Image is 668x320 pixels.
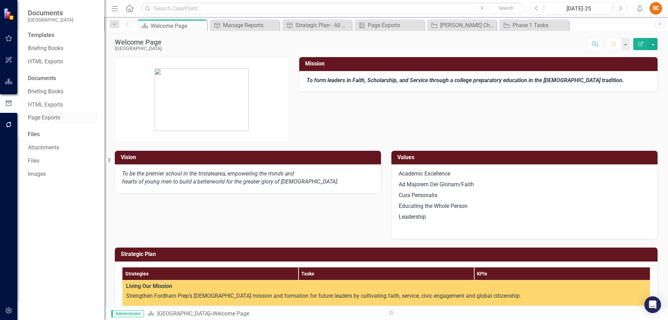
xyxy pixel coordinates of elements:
div: [PERSON_NAME] Chart [440,21,495,30]
span: Living Our Mission [126,282,646,290]
a: HTML Exports [28,101,97,109]
a: Images [28,170,97,178]
a: [GEOGRAPHIC_DATA] [157,310,210,317]
h3: Vision [121,154,377,161]
div: Welcome Page [213,310,249,317]
a: HTML Exports [28,58,97,66]
button: BC [650,2,662,15]
p: Educating the Whole Person [399,201,650,212]
p: Strengthen Fordham Prep’s [DEMOGRAPHIC_DATA] mission and formation for future leaders by cultivat... [126,292,646,300]
a: [PERSON_NAME] Chart [429,21,495,30]
span: Documents [28,9,73,17]
div: Templates [28,31,97,39]
p: Ad Majorem Dei Gloriam/Faith [399,179,650,190]
h3: Mission [305,61,654,67]
small: [GEOGRAPHIC_DATA] [28,17,73,23]
div: » [148,310,381,318]
em: area, empowering the minds and [215,170,294,177]
button: [DATE]-25 [545,2,612,15]
h3: Strategic Plan [121,251,654,257]
div: Strategic Plan - All Details [295,21,350,30]
div: [GEOGRAPHIC_DATA] [115,46,162,51]
p: Academic Excellence [399,170,650,179]
a: Manage Reports [212,21,278,30]
div: Open Intercom Messenger [644,296,661,313]
img: ClearPoint Strategy [3,8,16,20]
a: Briefing Books [28,88,97,96]
td: Double-Click to Edit [122,280,650,306]
div: Page Exports [368,21,422,30]
span: Search [499,5,514,11]
div: Phase 1 Tasks [512,21,567,30]
a: Files [28,157,97,165]
em: world for the greater glory of [DEMOGRAPHIC_DATA]. [211,178,339,185]
div: Welcome Page [115,38,162,46]
a: Strategic Plan - All Details [284,21,350,30]
div: [DATE]-25 [548,5,610,13]
a: Page Exports [356,21,422,30]
a: Phase 1 Tasks [501,21,567,30]
em: To be the premier school in the tristate [122,170,215,177]
a: Page Exports [28,114,97,122]
em: hearts of young men to build a better [122,178,211,185]
input: Search ClearPoint... [141,2,525,15]
span: Administrator [111,310,144,317]
p: Leadership [399,212,650,223]
div: Manage Reports [223,21,278,30]
a: Attachments [28,144,97,152]
h3: Values [397,154,654,161]
button: Search [488,3,523,13]
div: Files [28,131,97,139]
p: Cura Personalis [399,190,650,201]
div: Documents [28,75,97,83]
strong: To form leaders in Faith, Scholarship, and Service through a college preparatory education in the... [307,77,624,84]
a: Briefing Books [28,45,97,53]
div: Welcome Page [151,22,205,30]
